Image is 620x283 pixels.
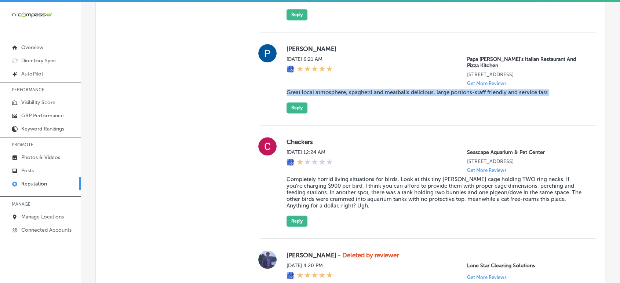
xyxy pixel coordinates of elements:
[287,149,333,155] label: [DATE] 12:24 AM
[287,176,584,209] blockquote: Completely horrid living situations for birds. Look at this tiny [PERSON_NAME] cage holding TWO r...
[467,158,584,165] p: 2162 Gulf Gate Dr
[21,154,60,161] p: Photos & Videos
[297,158,333,166] div: 1 Star
[21,44,43,51] p: Overview
[21,227,72,233] p: Connected Accounts
[12,11,52,18] img: 660ab0bf-5cc7-4cb8-ba1c-48b5ae0f18e60NCTV_CLogo_TV_Black_-500x88.png
[467,149,584,155] p: Seascape Aquarium & Pet Center
[21,58,56,64] p: Directory Sync
[467,71,584,78] p: 6200 N Atlantic Ave
[338,251,399,259] strong: - Deleted by reviewer
[287,138,584,146] label: Checkers
[21,214,64,220] p: Manage Locations
[21,99,55,106] p: Visibility Score
[287,251,584,259] label: [PERSON_NAME]
[21,168,34,174] p: Posts
[21,126,64,132] p: Keyword Rankings
[287,262,333,269] label: [DATE] 4:20 PM
[297,272,333,280] div: 5 Stars
[21,71,43,77] p: AutoPilot
[21,181,47,187] p: Reputation
[287,45,584,52] label: [PERSON_NAME]
[467,56,584,69] p: Papa Vito's Italian Restaurant And Pizza Kitchen
[467,81,507,86] p: Get More Reviews
[287,56,333,62] label: [DATE] 6:21 AM
[467,275,507,280] p: Get More Reviews
[21,113,64,119] p: GBP Performance
[287,102,307,113] button: Reply
[287,89,584,96] blockquote: Great local atmosphere, spaghetti and meatballs delicious, large portions-staff friendly and serv...
[287,216,307,227] button: Reply
[287,9,307,20] button: Reply
[297,65,333,73] div: 5 Stars
[467,168,507,173] p: Get More Reviews
[467,262,584,269] p: Lone Star Cleaning Solutions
